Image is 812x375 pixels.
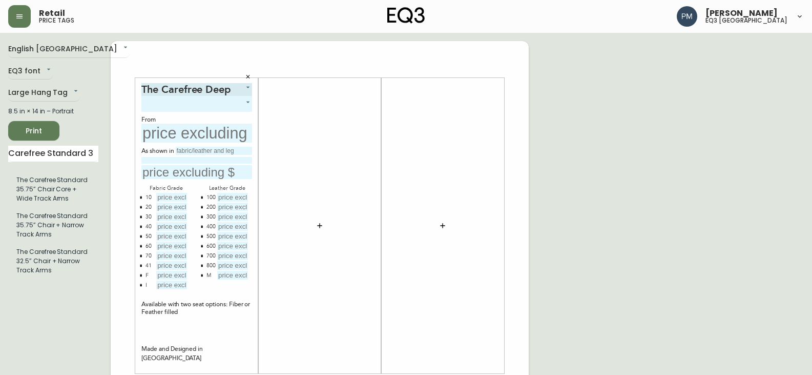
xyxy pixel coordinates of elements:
[206,212,216,222] div: 300
[141,96,252,112] div: ​
[206,271,211,281] div: M
[217,251,248,260] input: price excluding $
[156,281,187,289] input: price excluding $
[156,271,187,280] input: price excluding $
[39,17,74,24] h5: price tags
[145,212,152,222] div: 30
[156,261,187,270] input: price excluding $
[141,116,252,124] div: From
[16,125,51,137] span: Print
[217,271,248,280] input: price excluding $
[145,232,152,242] div: 50
[141,184,191,193] div: Fabric Grade
[217,203,248,211] input: price excluding $
[206,232,216,242] div: 500
[141,147,176,156] span: As shown in
[145,242,152,251] div: 60
[217,242,248,250] input: price excluding $
[145,261,152,271] div: 41
[8,107,98,116] div: 8.5 in × 14 in – Portrait
[145,193,152,203] div: 10
[156,251,187,260] input: price excluding $
[206,251,216,261] div: 700
[387,7,425,24] img: logo
[8,121,59,141] button: Print
[8,146,98,162] input: Search
[141,124,252,143] input: price excluding $
[145,203,152,212] div: 20
[156,242,187,250] input: price excluding $
[8,63,53,80] div: EQ3 font
[705,17,787,24] h5: eq3 [GEOGRAPHIC_DATA]
[705,9,778,17] span: [PERSON_NAME]
[141,83,252,96] div: The Carefree Deep
[8,207,98,243] li: Large Hang Tag
[206,203,216,212] div: 200
[202,184,252,193] div: Leather Grade
[156,203,187,211] input: price excluding $
[8,41,130,58] div: English [GEOGRAPHIC_DATA]
[217,193,248,202] input: price excluding $
[206,242,216,251] div: 600
[8,171,98,207] li: The Carefree Standard 35.75” Chair Core + Wide Track Arms
[141,165,252,179] input: price excluding $
[145,271,149,281] div: F
[217,232,248,241] input: price excluding $
[217,222,248,231] input: price excluding $
[206,193,216,203] div: 100
[677,6,697,27] img: 0a7c5790205149dfd4c0ba0a3a48f705
[8,243,98,279] li: Large Hang Tag
[206,222,216,232] div: 400
[39,9,65,17] span: Retail
[206,261,216,271] div: 800
[145,251,152,261] div: 70
[8,85,80,102] div: Large Hang Tag
[156,212,187,221] input: price excluding $
[156,193,187,202] input: price excluding $
[217,212,248,221] input: price excluding $
[145,281,147,290] div: I
[141,301,252,316] div: Available with two seat options: Fiber or Feather filled
[217,261,248,270] input: price excluding $
[156,222,187,231] input: price excluding $
[176,147,252,155] input: fabric/leather and leg
[145,222,152,232] div: 40
[156,232,187,241] input: price excluding $
[141,345,252,363] div: Made and Designed in [GEOGRAPHIC_DATA]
